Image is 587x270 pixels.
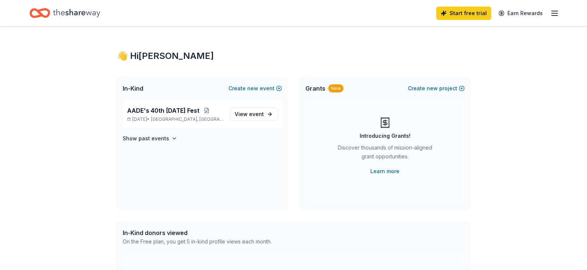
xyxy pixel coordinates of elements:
span: new [427,84,438,93]
div: New [328,84,343,92]
div: Introducing Grants! [360,132,410,140]
span: [GEOGRAPHIC_DATA], [GEOGRAPHIC_DATA] [151,116,224,122]
span: AADE's 40th [DATE] Fest [127,106,199,115]
div: On the Free plan, you get 5 in-kind profile views each month. [123,237,272,246]
div: 👋 Hi [PERSON_NAME] [117,50,471,62]
span: In-Kind [123,84,143,93]
div: Discover thousands of mission-aligned grant opportunities. [335,143,435,164]
a: Earn Rewards [494,7,547,20]
h4: Show past events [123,134,169,143]
button: Createnewevent [228,84,282,93]
button: Show past events [123,134,177,143]
p: [DATE] • [127,116,224,122]
a: Learn more [370,167,399,176]
a: View event [230,108,277,121]
div: In-Kind donors viewed [123,228,272,237]
span: new [247,84,258,93]
span: event [249,111,264,117]
span: Grants [305,84,325,93]
button: Createnewproject [408,84,465,93]
a: Home [29,4,100,22]
span: View [235,110,264,119]
a: Start free trial [436,7,491,20]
